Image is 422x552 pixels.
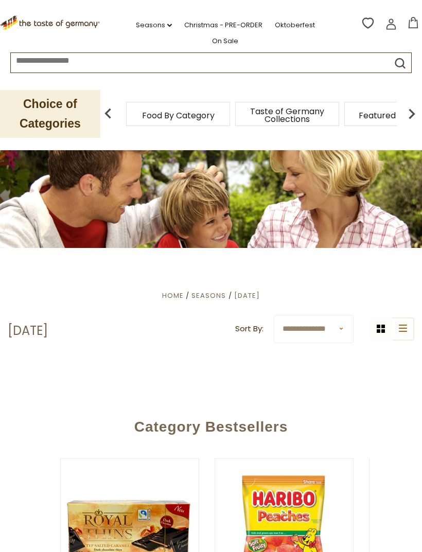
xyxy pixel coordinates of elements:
[191,291,226,300] a: Seasons
[184,20,262,31] a: Christmas - PRE-ORDER
[98,103,118,124] img: previous arrow
[162,291,184,300] a: Home
[234,291,260,300] a: [DATE]
[401,103,422,124] img: next arrow
[13,403,410,446] div: Category Bestsellers
[8,323,48,339] h1: [DATE]
[136,20,172,31] a: Seasons
[246,108,328,123] a: Taste of Germany Collections
[142,112,215,119] a: Food By Category
[212,35,238,47] a: On Sale
[235,323,263,335] label: Sort By:
[275,20,315,31] a: Oktoberfest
